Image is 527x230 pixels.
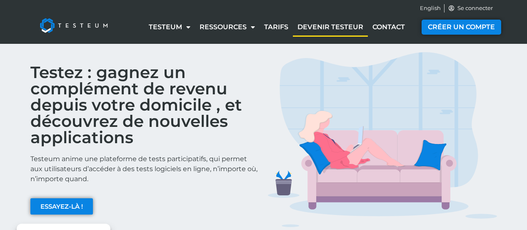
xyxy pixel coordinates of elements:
a: ESSAYEZ-LÀ ! [30,198,93,215]
a: CRÉER UN COMPTE [422,20,501,35]
a: Tarifs [260,18,293,37]
a: English [420,4,441,13]
img: Testeum Logo - Application crowdtesting platform [30,9,117,42]
p: Testeum anime une plateforme de tests participatifs, qui permet aux utilisateurs d’accéder à des ... [30,154,260,184]
span: ESSAYEZ-LÀ ! [40,203,83,210]
span: CRÉER UN COMPTE [428,24,495,30]
img: TESTERS IMG 1 [268,52,497,227]
a: Ressources [195,18,260,37]
a: Testeum [144,18,195,37]
nav: Menu [138,18,416,37]
a: Contact [368,18,410,37]
a: Se connecter [448,4,493,13]
h2: Testez : gagnez un complément de revenu depuis votre domicile , et découvrez de nouvelles applica... [30,64,260,146]
span: Se connecter [455,4,493,13]
a: Devenir testeur [293,18,368,37]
